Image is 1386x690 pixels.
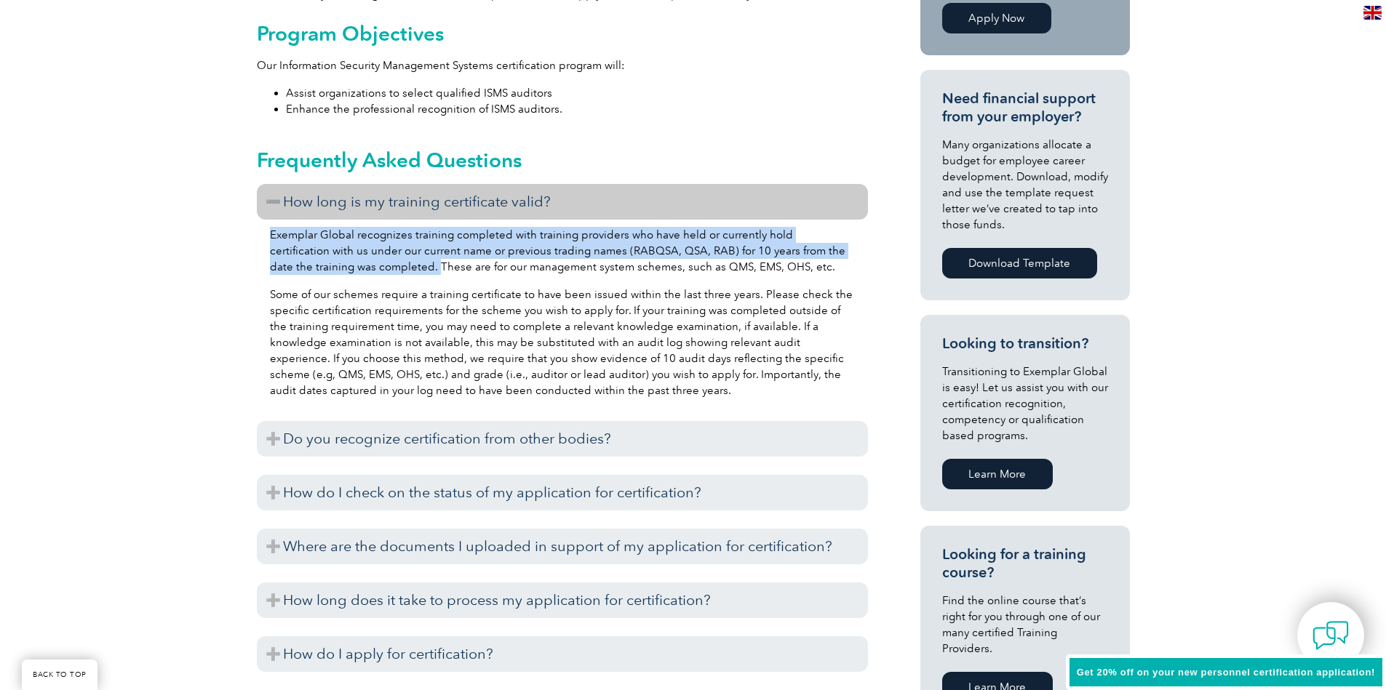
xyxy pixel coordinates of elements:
a: BACK TO TOP [22,659,97,690]
p: Find the online course that’s right for you through one of our many certified Training Providers. [942,593,1108,657]
h3: How long is my training certificate valid? [257,184,868,220]
p: Exemplar Global recognizes training completed with training providers who have held or currently ... [270,227,855,275]
h2: Program Objectives [257,22,868,45]
li: Enhance the professional recognition of ISMS auditors. [286,101,868,117]
h3: How do I check on the status of my application for certification? [257,475,868,510]
p: Many organizations allocate a budget for employee career development. Download, modify and use th... [942,137,1108,233]
img: contact-chat.png [1313,617,1349,654]
a: Learn More [942,459,1053,489]
p: Our Information Security Management Systems certification program will: [257,57,868,73]
p: Some of our schemes require a training certificate to have been issued within the last three year... [270,286,855,398]
h3: Looking for a training course? [942,545,1108,582]
h2: Frequently Asked Questions [257,148,868,172]
li: Assist organizations to select qualified ISMS auditors [286,85,868,101]
a: Apply Now [942,3,1051,33]
a: Download Template [942,248,1097,278]
span: Get 20% off on your new personnel certification application! [1077,667,1375,678]
h3: How long does it take to process my application for certification? [257,582,868,618]
h3: Need financial support from your employer? [942,89,1108,126]
h3: Looking to transition? [942,334,1108,353]
p: Transitioning to Exemplar Global is easy! Let us assist you with our certification recognition, c... [942,364,1108,444]
h3: Do you recognize certification from other bodies? [257,421,868,457]
h3: How do I apply for certification? [257,636,868,672]
h3: Where are the documents I uploaded in support of my application for certification? [257,529,868,564]
img: en [1363,6,1382,20]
